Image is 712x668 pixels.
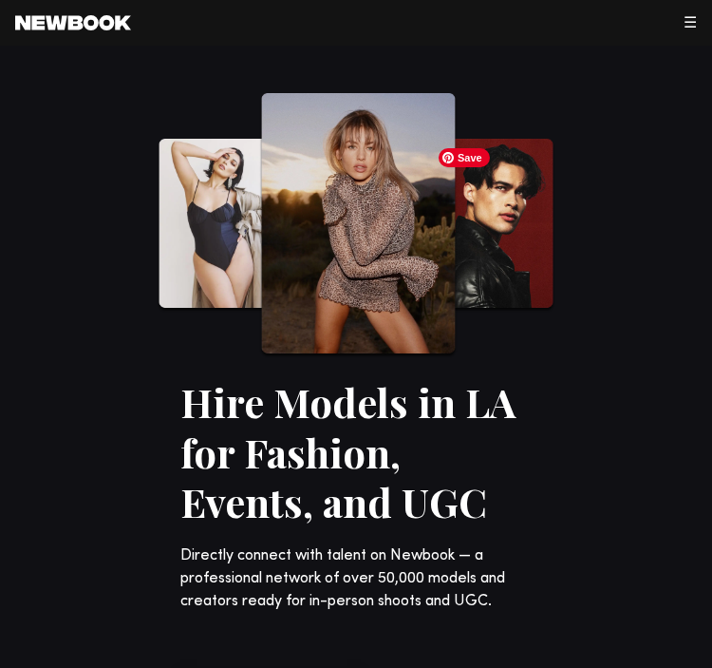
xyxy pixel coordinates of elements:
[259,93,459,358] img: Models in LA
[157,139,288,313] img: Models in LA
[180,377,532,527] h1: Hire Models in LA for Fashion, Events, and UGC
[439,148,490,167] span: Save
[429,139,555,313] img: Models in LA
[180,544,513,613] p: Directly connect with talent on Newbook — a professional network of over 50,000 models and creato...
[684,15,697,30] span: ☰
